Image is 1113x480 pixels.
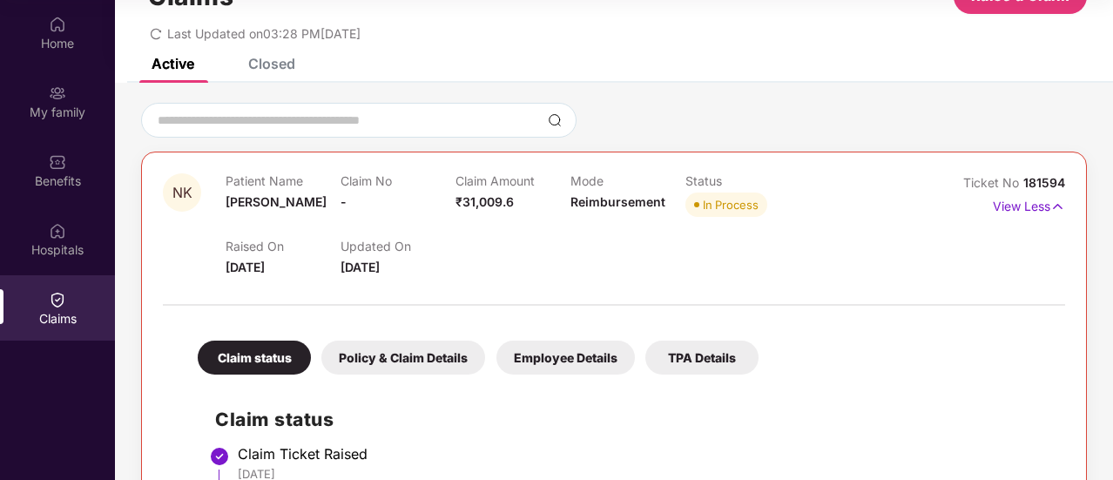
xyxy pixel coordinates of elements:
p: Status [685,173,800,188]
p: Claim No [341,173,455,188]
span: Reimbursement [570,194,665,209]
p: Claim Amount [455,173,570,188]
div: Closed [248,55,295,72]
div: Claim Ticket Raised [238,445,1048,463]
div: Active [152,55,194,72]
span: redo [150,26,162,41]
span: [PERSON_NAME] [226,194,327,209]
img: svg+xml;base64,PHN2ZyBpZD0iQmVuZWZpdHMiIHhtbG5zPSJodHRwOi8vd3d3LnczLm9yZy8yMDAwL3N2ZyIgd2lkdGg9Ij... [49,153,66,171]
div: Employee Details [496,341,635,375]
div: Policy & Claim Details [321,341,485,375]
p: Mode [570,173,685,188]
div: Claim status [198,341,311,375]
img: svg+xml;base64,PHN2ZyBpZD0iU3RlcC1Eb25lLTMyeDMyIiB4bWxucz0iaHR0cDovL3d3dy53My5vcmcvMjAwMC9zdmciIH... [209,446,230,467]
img: svg+xml;base64,PHN2ZyB3aWR0aD0iMjAiIGhlaWdodD0iMjAiIHZpZXdCb3g9IjAgMCAyMCAyMCIgZmlsbD0ibm9uZSIgeG... [49,85,66,102]
span: ₹31,009.6 [455,194,514,209]
span: [DATE] [226,260,265,274]
img: svg+xml;base64,PHN2ZyBpZD0iSG9zcGl0YWxzIiB4bWxucz0iaHR0cDovL3d3dy53My5vcmcvMjAwMC9zdmciIHdpZHRoPS... [49,222,66,240]
p: View Less [993,193,1065,216]
span: NK [172,186,192,200]
span: 181594 [1023,175,1065,190]
img: svg+xml;base64,PHN2ZyBpZD0iQ2xhaW0iIHhtbG5zPSJodHRwOi8vd3d3LnczLm9yZy8yMDAwL3N2ZyIgd2lkdGg9IjIwIi... [49,291,66,308]
p: Updated On [341,239,455,254]
p: Raised On [226,239,341,254]
img: svg+xml;base64,PHN2ZyBpZD0iU2VhcmNoLTMyeDMyIiB4bWxucz0iaHR0cDovL3d3dy53My5vcmcvMjAwMC9zdmciIHdpZH... [548,113,562,127]
div: In Process [703,196,759,213]
img: svg+xml;base64,PHN2ZyB4bWxucz0iaHR0cDovL3d3dy53My5vcmcvMjAwMC9zdmciIHdpZHRoPSIxNyIgaGVpZ2h0PSIxNy... [1050,197,1065,216]
span: Ticket No [963,175,1023,190]
div: TPA Details [645,341,759,375]
span: - [341,194,347,209]
img: svg+xml;base64,PHN2ZyBpZD0iSG9tZSIgeG1sbnM9Imh0dHA6Ly93d3cudzMub3JnLzIwMDAvc3ZnIiB3aWR0aD0iMjAiIG... [49,16,66,33]
p: Patient Name [226,173,341,188]
h2: Claim status [215,405,1048,434]
span: [DATE] [341,260,380,274]
span: Last Updated on 03:28 PM[DATE] [167,26,361,41]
